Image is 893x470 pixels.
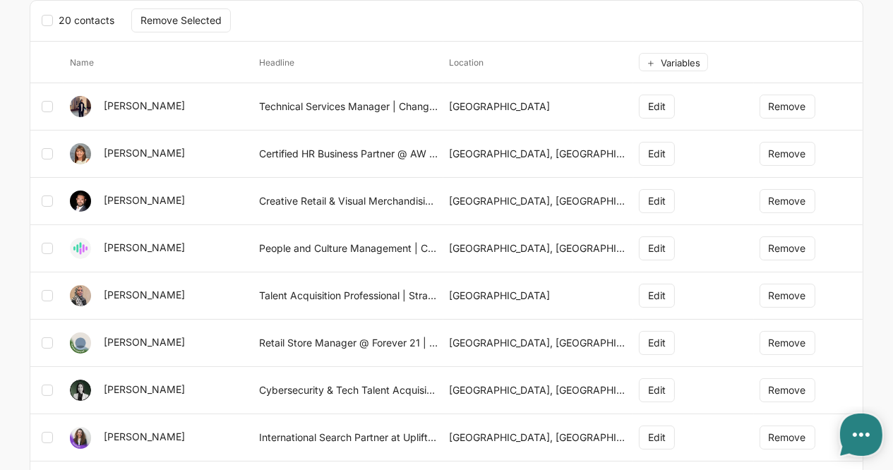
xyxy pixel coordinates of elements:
[253,272,443,320] td: Talent Acquisition Professional | Strategic Sourcing | Psychometric Assessments | Candidate Manag...
[639,236,675,260] button: Edit
[443,414,633,462] td: [GEOGRAPHIC_DATA], [GEOGRAPHIC_DATA]
[760,284,815,308] button: Remove
[253,225,443,272] td: People and Culture Management | Certified Professional Trainer | Certified HR Professional
[104,100,185,112] a: [PERSON_NAME]
[104,289,185,301] a: [PERSON_NAME]
[253,320,443,367] td: Retail Store Manager @ Forever 21 | Team Leadership, Sales Strategy
[253,42,443,83] th: headline
[760,426,815,450] button: Remove
[443,225,633,272] td: [GEOGRAPHIC_DATA], [GEOGRAPHIC_DATA]
[661,57,700,68] span: Variables
[443,367,633,414] td: [GEOGRAPHIC_DATA], [GEOGRAPHIC_DATA]
[64,42,253,83] th: name
[253,83,443,131] td: Technical Services Manager | Changemaker in Home & Personal Care | Growth & Customer Engagement |...
[639,378,675,402] button: Edit
[760,236,815,260] button: Remove
[253,131,443,178] td: Certified HR Business Partner @ AW Rostamani Group
[104,194,185,206] a: [PERSON_NAME]
[253,414,443,462] td: International Search Partner at Uplift People Consulting
[760,331,815,355] button: Remove
[760,142,815,166] button: Remove
[253,178,443,225] td: Creative Retail & Visual Merchandising Leader | Brand Experience | Store Design | People Developm...
[760,378,815,402] button: Remove
[639,426,675,450] button: Edit
[253,367,443,414] td: Cybersecurity & Tech Talent Acquisition Expert | Ex-Google, PwC, Barclays | 13+ Years in Strategi...
[639,142,675,166] button: Edit
[131,8,231,32] button: Remove Selected
[443,83,633,131] td: [GEOGRAPHIC_DATA]
[104,336,185,348] a: [PERSON_NAME]
[639,95,675,119] button: Edit
[443,131,633,178] td: [GEOGRAPHIC_DATA], [GEOGRAPHIC_DATA]
[104,241,185,253] a: [PERSON_NAME]
[443,272,633,320] td: [GEOGRAPHIC_DATA]
[42,11,123,30] label: 20 contacts
[443,42,633,83] th: location
[104,430,185,442] a: [PERSON_NAME]
[760,95,815,119] button: Remove
[639,189,675,213] button: Edit
[443,178,633,225] td: [GEOGRAPHIC_DATA], [GEOGRAPHIC_DATA]
[639,331,675,355] button: Edit
[443,320,633,367] td: [GEOGRAPHIC_DATA], [GEOGRAPHIC_DATA]
[639,53,708,71] button: Variables
[104,383,185,395] a: [PERSON_NAME]
[639,284,675,308] button: Edit
[104,147,185,159] a: [PERSON_NAME]
[760,189,815,213] button: Remove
